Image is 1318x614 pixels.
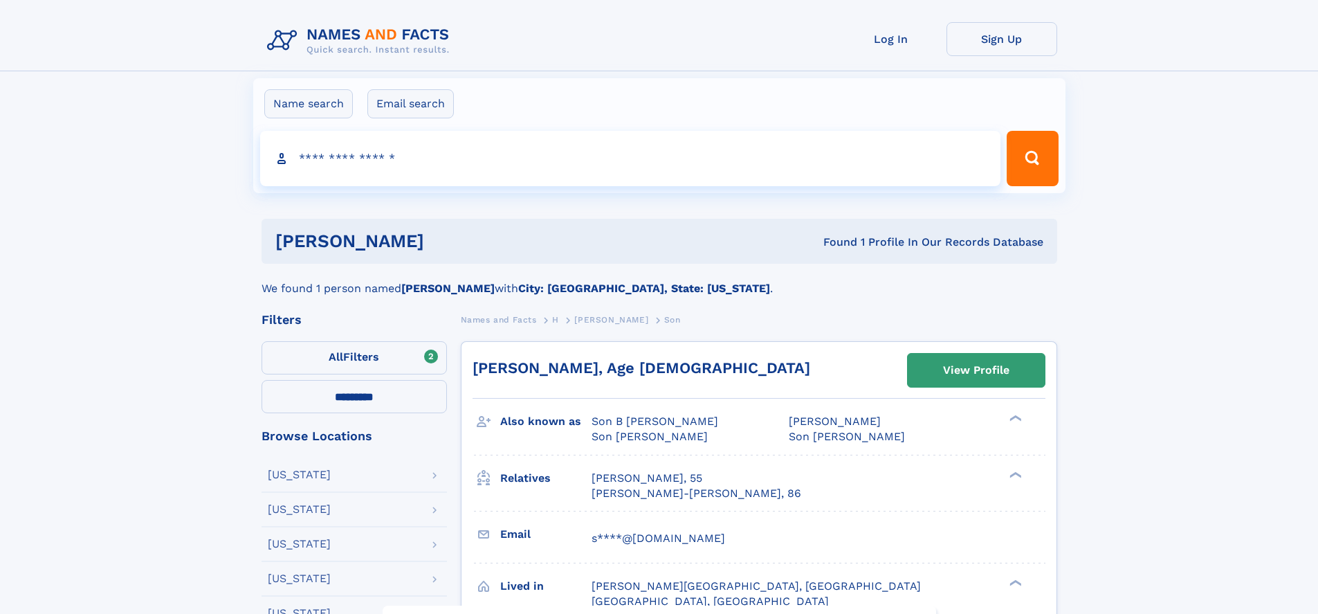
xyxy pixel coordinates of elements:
[1007,131,1058,186] button: Search Button
[262,22,461,60] img: Logo Names and Facts
[592,430,708,443] span: Son [PERSON_NAME]
[908,354,1045,387] a: View Profile
[268,504,331,515] div: [US_STATE]
[264,89,353,118] label: Name search
[500,523,592,546] h3: Email
[574,311,648,328] a: [PERSON_NAME]
[461,311,537,328] a: Names and Facts
[262,314,447,326] div: Filters
[518,282,770,295] b: City: [GEOGRAPHIC_DATA], State: [US_STATE]
[946,22,1057,56] a: Sign Up
[592,471,702,486] a: [PERSON_NAME], 55
[574,315,648,325] span: [PERSON_NAME]
[943,354,1009,386] div: View Profile
[500,467,592,490] h3: Relatives
[592,415,718,428] span: Son B [PERSON_NAME]
[1006,470,1023,479] div: ❯
[664,315,681,325] span: Son
[401,282,495,295] b: [PERSON_NAME]
[552,311,559,328] a: H
[592,486,801,501] a: [PERSON_NAME]-[PERSON_NAME], 86
[473,359,810,377] a: [PERSON_NAME], Age [DEMOGRAPHIC_DATA]
[592,595,829,608] span: [GEOGRAPHIC_DATA], [GEOGRAPHIC_DATA]
[552,315,559,325] span: H
[1006,414,1023,423] div: ❯
[836,22,946,56] a: Log In
[275,233,624,250] h1: [PERSON_NAME]
[268,469,331,480] div: [US_STATE]
[260,131,1001,186] input: search input
[500,575,592,598] h3: Lived in
[789,430,905,443] span: Son [PERSON_NAME]
[268,539,331,550] div: [US_STATE]
[262,430,447,442] div: Browse Locations
[623,235,1043,250] div: Found 1 Profile In Our Records Database
[262,264,1057,297] div: We found 1 person named with .
[268,573,331,584] div: [US_STATE]
[592,579,921,593] span: [PERSON_NAME][GEOGRAPHIC_DATA], [GEOGRAPHIC_DATA]
[329,350,343,363] span: All
[789,415,881,428] span: [PERSON_NAME]
[1006,578,1023,587] div: ❯
[262,341,447,374] label: Filters
[367,89,454,118] label: Email search
[500,410,592,433] h3: Also known as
